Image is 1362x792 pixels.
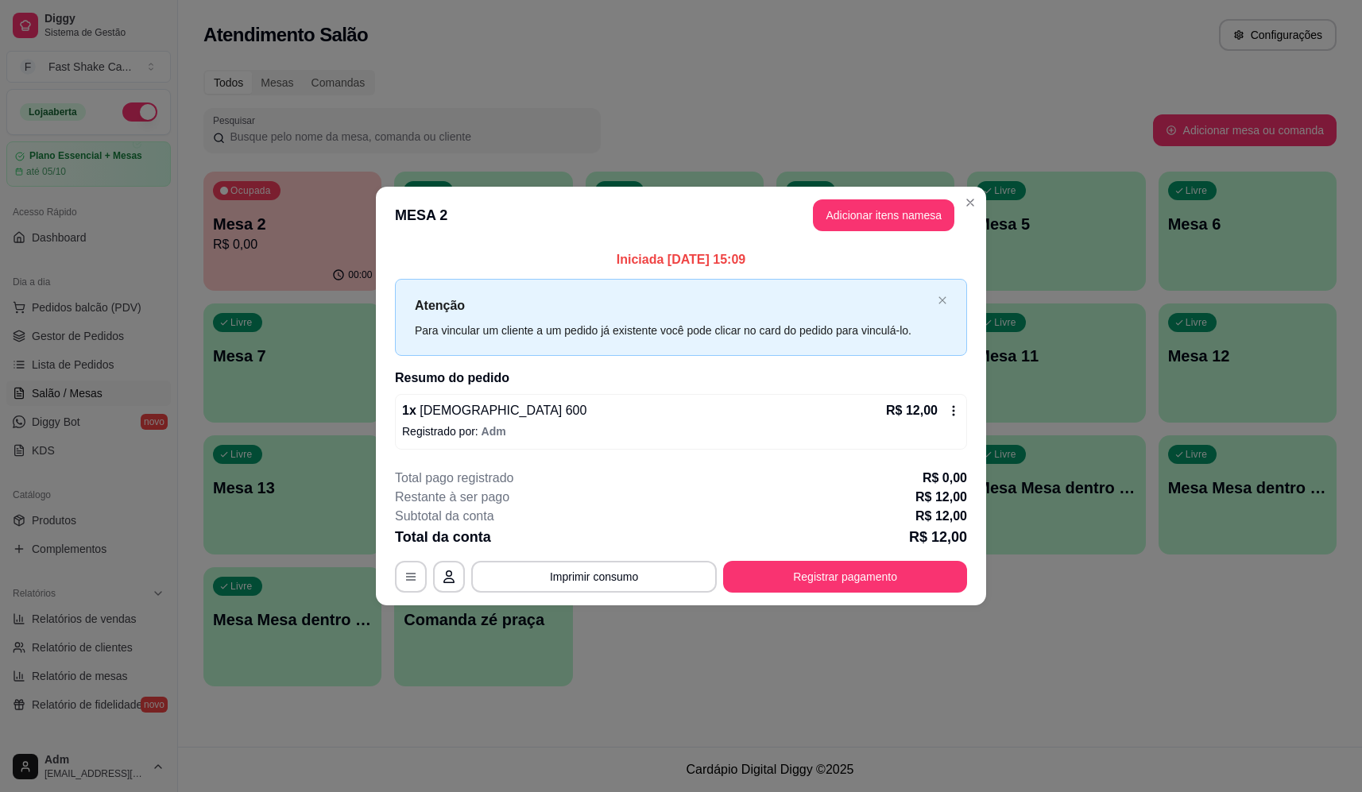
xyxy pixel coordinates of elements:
button: Close [958,190,983,215]
span: [DEMOGRAPHIC_DATA] 600 [416,404,587,417]
p: Iniciada [DATE] 15:09 [395,250,967,269]
p: 1 x [402,401,586,420]
p: Restante à ser pago [395,488,509,507]
button: Adicionar itens namesa [813,199,954,231]
button: Registrar pagamento [723,561,967,593]
p: R$ 0,00 [923,469,967,488]
header: MESA 2 [376,187,986,244]
p: Total da conta [395,526,491,548]
h2: Resumo do pedido [395,369,967,388]
span: close [938,296,947,305]
p: R$ 12,00 [909,526,967,548]
p: R$ 12,00 [915,507,967,526]
p: R$ 12,00 [915,488,967,507]
p: Atenção [415,296,931,315]
p: R$ 12,00 [886,401,938,420]
p: Subtotal da conta [395,507,494,526]
div: Para vincular um cliente a um pedido já existente você pode clicar no card do pedido para vinculá... [415,322,931,339]
button: close [938,296,947,306]
button: Imprimir consumo [471,561,717,593]
p: Total pago registrado [395,469,513,488]
p: Registrado por: [402,423,960,439]
span: Adm [482,425,506,438]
